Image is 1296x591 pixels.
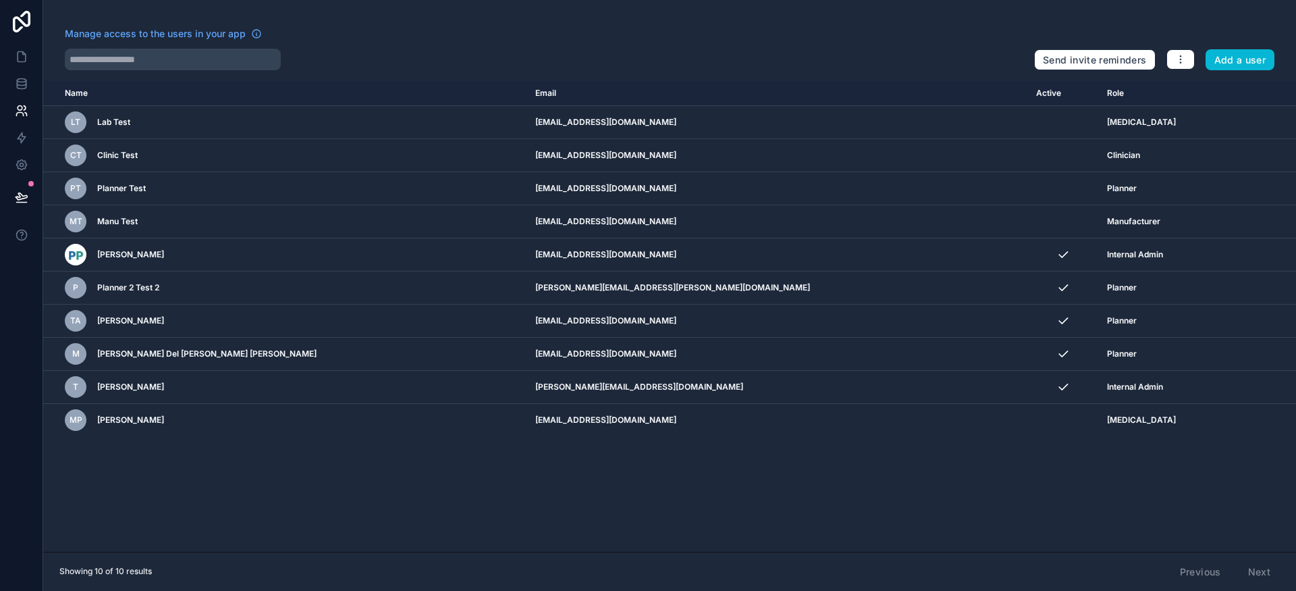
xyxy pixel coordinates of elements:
[1107,183,1137,194] span: Planner
[1206,49,1275,71] button: Add a user
[1107,150,1140,161] span: Clinician
[73,282,78,293] span: P
[527,139,1027,172] td: [EMAIL_ADDRESS][DOMAIN_NAME]
[527,371,1027,404] td: [PERSON_NAME][EMAIL_ADDRESS][DOMAIN_NAME]
[1107,282,1137,293] span: Planner
[1107,382,1163,392] span: Internal Admin
[527,305,1027,338] td: [EMAIL_ADDRESS][DOMAIN_NAME]
[527,172,1027,205] td: [EMAIL_ADDRESS][DOMAIN_NAME]
[97,415,164,426] span: [PERSON_NAME]
[1107,349,1137,359] span: Planner
[1107,415,1176,426] span: [MEDICAL_DATA]
[527,404,1027,437] td: [EMAIL_ADDRESS][DOMAIN_NAME]
[1034,49,1155,71] button: Send invite reminders
[1028,81,1099,106] th: Active
[73,382,78,392] span: T
[65,27,262,41] a: Manage access to the users in your app
[70,216,82,227] span: MT
[97,249,164,260] span: [PERSON_NAME]
[1107,249,1163,260] span: Internal Admin
[59,566,152,577] span: Showing 10 of 10 results
[97,282,159,293] span: Planner 2 Test 2
[71,117,80,128] span: LT
[527,272,1027,305] td: [PERSON_NAME][EMAIL_ADDRESS][PERSON_NAME][DOMAIN_NAME]
[1099,81,1245,106] th: Role
[70,183,81,194] span: PT
[97,183,146,194] span: Planner Test
[527,238,1027,272] td: [EMAIL_ADDRESS][DOMAIN_NAME]
[70,315,81,326] span: TA
[70,150,82,161] span: CT
[97,216,138,227] span: Manu Test
[97,382,164,392] span: [PERSON_NAME]
[1107,117,1176,128] span: [MEDICAL_DATA]
[1107,216,1160,227] span: Manufacturer
[527,205,1027,238] td: [EMAIL_ADDRESS][DOMAIN_NAME]
[97,315,164,326] span: [PERSON_NAME]
[97,150,138,161] span: Clinic Test
[1107,315,1137,326] span: Planner
[43,81,527,106] th: Name
[43,81,1296,552] div: scrollable content
[65,27,246,41] span: Manage access to the users in your app
[97,117,130,128] span: Lab Test
[527,106,1027,139] td: [EMAIL_ADDRESS][DOMAIN_NAME]
[97,349,317,359] span: [PERSON_NAME] Del [PERSON_NAME] [PERSON_NAME]
[527,81,1027,106] th: Email
[70,415,82,426] span: MP
[72,349,80,359] span: M
[527,338,1027,371] td: [EMAIL_ADDRESS][DOMAIN_NAME]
